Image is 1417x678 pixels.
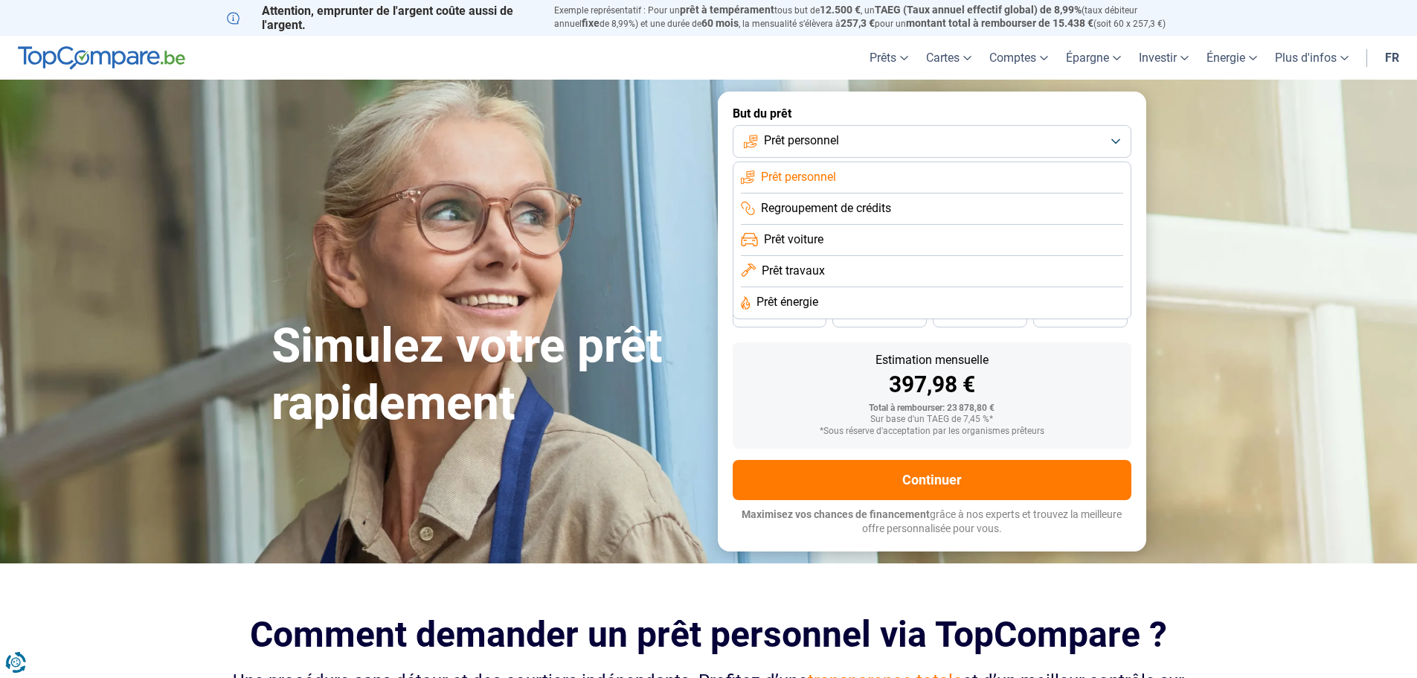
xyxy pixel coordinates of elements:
[742,508,930,520] span: Maximisez vos chances de financement
[745,415,1119,425] div: Sur base d'un TAEG de 7,45 %*
[917,36,980,80] a: Cartes
[745,403,1119,414] div: Total à rembourser: 23 878,80 €
[861,36,917,80] a: Prêts
[761,200,891,217] span: Regroupement de crédits
[764,132,839,149] span: Prêt personnel
[745,374,1119,396] div: 397,98 €
[18,46,185,70] img: TopCompare
[733,508,1131,537] p: grâce à nos experts et trouvez la meilleure offre personnalisée pour vous.
[701,17,739,29] span: 60 mois
[1064,312,1097,321] span: 24 mois
[1266,36,1357,80] a: Plus d'infos
[554,4,1191,31] p: Exemple représentatif : Pour un tous but de , un (taux débiteur annuel de 8,99%) et une durée de ...
[864,312,896,321] span: 36 mois
[761,169,836,185] span: Prêt personnel
[733,106,1131,121] label: But du prêt
[763,312,796,321] span: 42 mois
[1376,36,1408,80] a: fr
[1130,36,1198,80] a: Investir
[227,4,536,32] p: Attention, emprunter de l'argent coûte aussi de l'argent.
[764,231,823,248] span: Prêt voiture
[733,125,1131,158] button: Prêt personnel
[841,17,875,29] span: 257,3 €
[745,354,1119,366] div: Estimation mensuelle
[875,4,1082,16] span: TAEG (Taux annuel effectif global) de 8,99%
[680,4,774,16] span: prêt à tempérament
[756,294,818,310] span: Prêt énergie
[733,460,1131,500] button: Continuer
[1198,36,1266,80] a: Énergie
[271,318,700,432] h1: Simulez votre prêt rapidement
[906,17,1093,29] span: montant total à rembourser de 15.438 €
[582,17,600,29] span: fixe
[964,312,997,321] span: 30 mois
[762,263,825,279] span: Prêt travaux
[745,426,1119,437] div: *Sous réserve d'acceptation par les organismes prêteurs
[980,36,1057,80] a: Comptes
[227,614,1191,655] h2: Comment demander un prêt personnel via TopCompare ?
[1057,36,1130,80] a: Épargne
[820,4,861,16] span: 12.500 €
